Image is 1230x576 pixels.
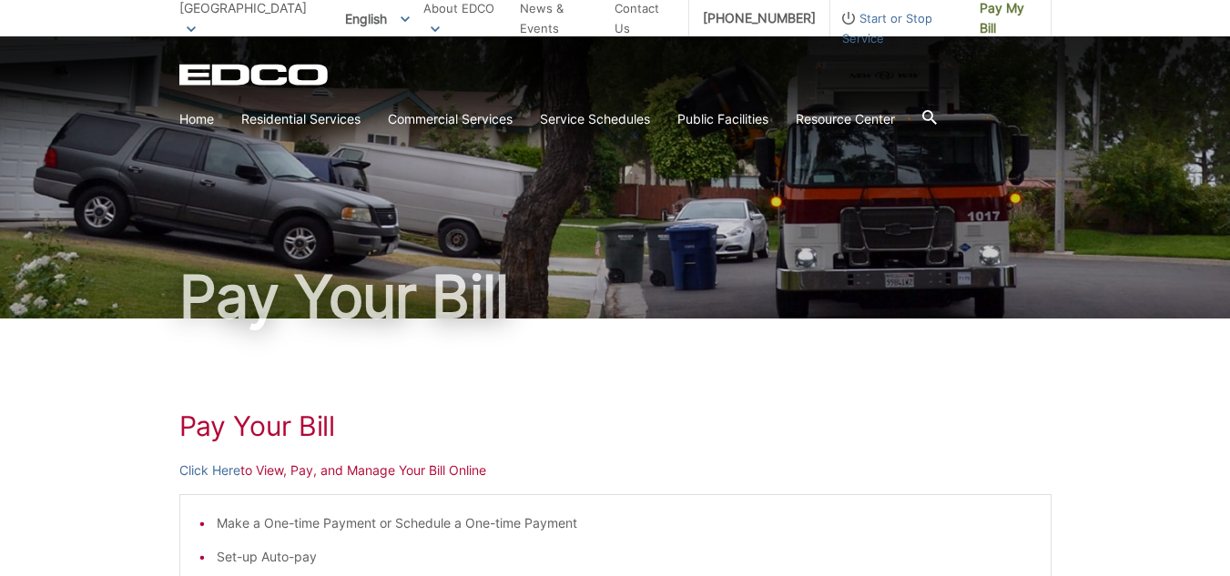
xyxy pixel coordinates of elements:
[179,460,1052,480] p: to View, Pay, and Manage Your Bill Online
[796,109,895,129] a: Resource Center
[179,64,330,86] a: EDCD logo. Return to the homepage.
[179,460,240,480] a: Click Here
[217,513,1032,533] li: Make a One-time Payment or Schedule a One-time Payment
[331,4,423,34] span: English
[388,109,513,129] a: Commercial Services
[179,268,1052,326] h1: Pay Your Bill
[179,109,214,129] a: Home
[217,547,1032,567] li: Set-up Auto-pay
[540,109,650,129] a: Service Schedules
[241,109,361,129] a: Residential Services
[677,109,768,129] a: Public Facilities
[179,409,1052,442] h1: Pay Your Bill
